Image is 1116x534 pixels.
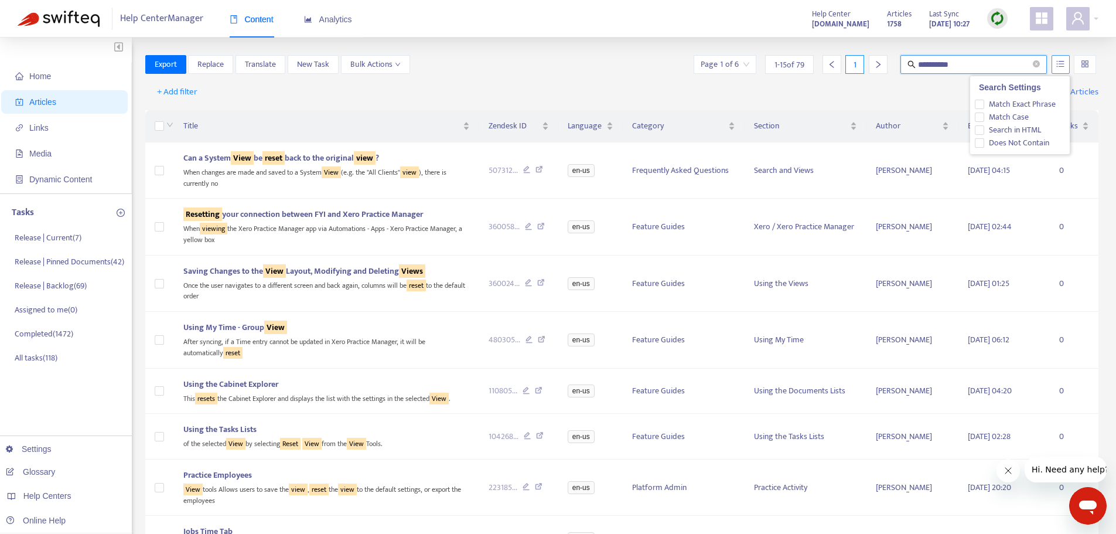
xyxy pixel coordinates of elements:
[322,166,341,178] sqkw: View
[1050,256,1098,312] td: 0
[302,438,322,450] sqkw: View
[183,321,287,334] span: Using My Time - Group
[183,208,423,221] span: your connection between FYI and Xero Practice Manager
[958,110,1050,142] th: Edited At
[15,98,23,106] span: account-book
[145,55,186,74] button: Export
[745,414,866,460] td: Using the Tasks Lists
[489,385,517,397] span: 110805 ...
[929,8,959,21] span: Last Sync
[623,369,745,414] td: Feature Guides
[6,444,52,454] a: Settings
[1033,60,1040,67] span: close-circle
[226,438,245,450] sqkw: View
[745,199,866,255] td: Xero / Xero Practice Manager
[1069,487,1107,525] iframe: Button to launch messaging window
[174,110,479,142] th: Title
[990,11,1005,26] img: sync.dc5367851b00ba804db3.png
[876,120,939,132] span: Author
[157,85,197,99] span: + Add filter
[568,164,595,177] span: en-us
[15,256,124,268] p: Release | Pinned Documents ( 42 )
[489,277,520,290] span: 360024 ...
[12,206,34,220] p: Tasks
[15,232,81,244] p: Release | Current ( 7 )
[887,18,902,30] strong: 1758
[774,59,804,71] span: 1 - 15 of 79
[866,312,958,368] td: [PERSON_NAME]
[183,482,469,506] div: tools Allows users to save the , the to the default settings, or export the employees
[15,304,77,316] p: Assigned to me ( 0 )
[1050,460,1098,516] td: 0
[968,384,1012,397] span: [DATE] 04:20
[632,120,726,132] span: Category
[429,393,449,404] sqkw: View
[399,264,425,278] sqkw: Views
[231,151,254,165] sqkw: View
[183,436,469,450] div: of the selected by selecting from the Tools.
[347,438,366,450] sqkw: View
[280,438,301,450] sqkw: Reset
[1050,199,1098,255] td: 0
[568,430,595,443] span: en-us
[623,460,745,516] td: Platform Admin
[568,277,595,290] span: en-us
[984,98,1060,111] span: Match Exact Phrase
[968,333,1009,346] span: [DATE] 06:12
[489,481,517,494] span: 223185 ...
[568,220,595,233] span: en-us
[309,484,329,495] sqkw: reset
[183,391,469,404] div: This the Cabinet Explorer and displays the list with the settings in the selected .
[350,58,401,71] span: Bulk Actions
[264,321,287,334] sqkw: View
[15,328,73,340] p: Completed ( 1472 )
[968,120,1031,132] span: Edited At
[262,151,285,165] sqkw: reset
[754,120,848,132] span: Section
[230,15,274,24] span: Content
[1056,60,1064,68] span: unordered-list
[120,8,203,30] span: Help Center Manager
[230,15,238,23] span: book
[29,97,56,107] span: Articles
[979,83,1041,92] strong: Search Settings
[18,11,100,27] img: Swifteq
[968,430,1011,443] span: [DATE] 02:28
[117,209,125,217] span: plus-circle
[29,72,51,81] span: Home
[568,385,595,397] span: en-us
[866,414,958,460] td: [PERSON_NAME]
[745,460,866,516] td: Practice Activity
[812,18,869,30] strong: [DOMAIN_NAME]
[984,111,1033,124] span: Match Case
[812,8,851,21] span: Help Center
[1050,142,1098,199] td: 0
[304,15,352,24] span: Analytics
[289,484,308,495] sqkw: view
[15,175,23,183] span: container
[568,334,595,346] span: en-us
[558,110,623,142] th: Language
[866,199,958,255] td: [PERSON_NAME]
[1071,11,1085,25] span: user
[183,278,469,302] div: Once the user navigates to a different screen and back again, columns will be to the default order
[183,377,278,391] span: Using the Cabinet Explorer
[15,72,23,80] span: home
[1050,110,1098,142] th: Tasks
[1035,11,1049,25] span: appstore
[489,220,520,233] span: 360058 ...
[489,120,540,132] span: Zendesk ID
[745,369,866,414] td: Using the Documents Lists
[183,151,379,165] span: Can a System be back to the original ?
[874,60,882,69] span: right
[1050,414,1098,460] td: 0
[623,110,745,142] th: Category
[1050,369,1098,414] td: 0
[15,149,23,158] span: file-image
[29,175,92,184] span: Dynamic Content
[15,280,87,292] p: Release | Backlog ( 69 )
[968,164,1010,177] span: [DATE] 04:15
[183,468,252,482] span: Practice Employees
[395,62,401,67] span: down
[828,60,836,69] span: left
